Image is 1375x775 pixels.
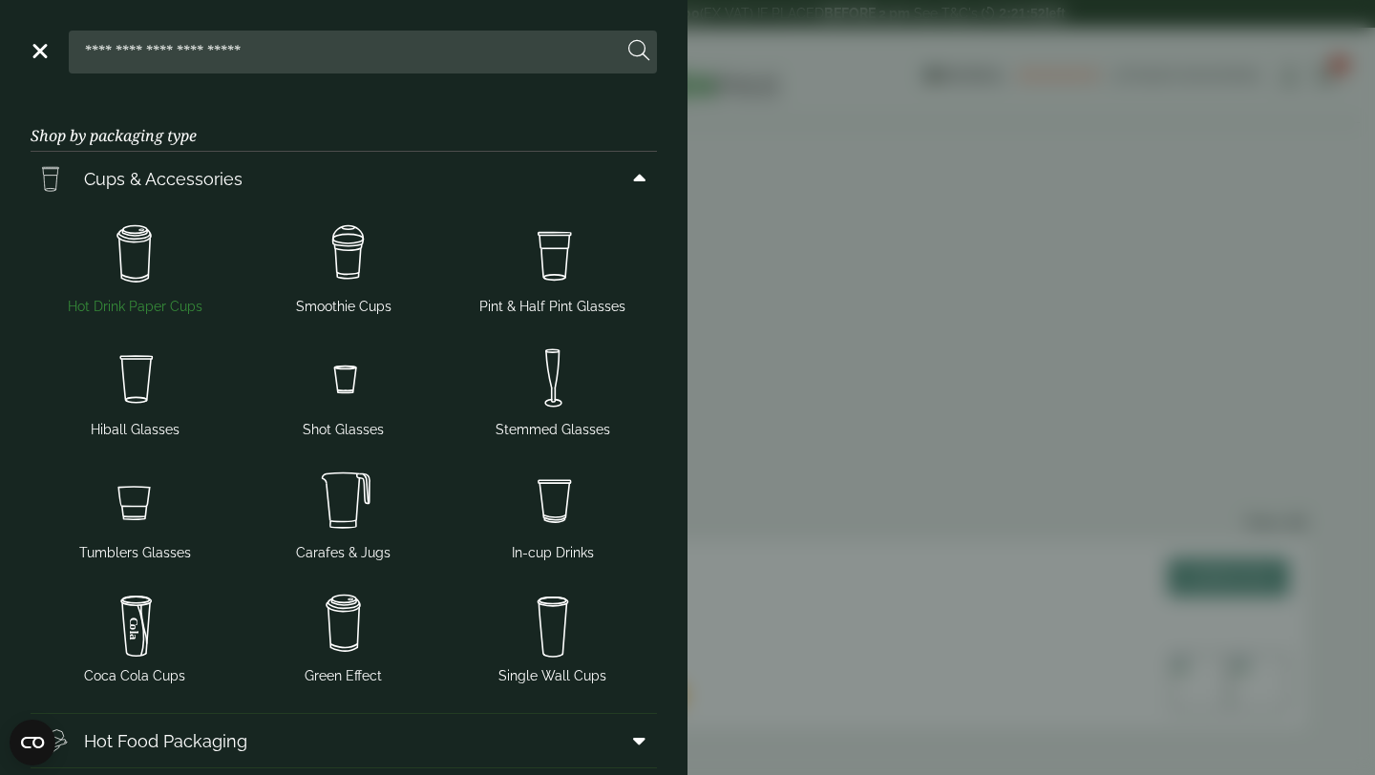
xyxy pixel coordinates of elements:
[79,543,191,563] span: Tumblers Glasses
[455,213,649,321] a: Pint & Half Pint Glasses
[247,586,441,662] img: HotDrink_paperCup.svg
[38,340,232,416] img: Hiball.svg
[296,543,391,563] span: Carafes & Jugs
[31,159,69,198] img: PintNhalf_cup.svg
[455,586,649,662] img: plain-soda-cup.svg
[31,152,657,205] a: Cups & Accessories
[455,340,649,416] img: Stemmed_glass.svg
[455,582,649,690] a: Single Wall Cups
[38,459,232,567] a: Tumblers Glasses
[247,217,441,293] img: Smoothie_cups.svg
[247,213,441,321] a: Smoothie Cups
[38,336,232,444] a: Hiball Glasses
[38,586,232,662] img: cola.svg
[455,459,649,567] a: In-cup Drinks
[498,666,606,686] span: Single Wall Cups
[455,336,649,444] a: Stemmed Glasses
[31,96,657,152] h3: Shop by packaging type
[247,582,441,690] a: Green Effect
[38,217,232,293] img: HotDrink_paperCup.svg
[247,463,441,539] img: JugsNcaraffes.svg
[91,420,180,440] span: Hiball Glasses
[68,297,202,317] span: Hot Drink Paper Cups
[38,463,232,539] img: Tumbler_glass.svg
[296,297,391,317] span: Smoothie Cups
[84,666,185,686] span: Coca Cola Cups
[10,720,55,765] button: Open CMP widget
[247,340,441,416] img: Shot_glass.svg
[84,166,243,192] span: Cups & Accessories
[31,714,657,767] a: Hot Food Packaging
[305,666,382,686] span: Green Effect
[512,543,594,563] span: In-cup Drinks
[455,217,649,293] img: PintNhalf_cup.svg
[38,582,232,690] a: Coca Cola Cups
[84,728,247,754] span: Hot Food Packaging
[247,336,441,444] a: Shot Glasses
[38,213,232,321] a: Hot Drink Paper Cups
[496,420,610,440] span: Stemmed Glasses
[247,459,441,567] a: Carafes & Jugs
[455,463,649,539] img: Incup_drinks.svg
[303,420,384,440] span: Shot Glasses
[479,297,625,317] span: Pint & Half Pint Glasses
